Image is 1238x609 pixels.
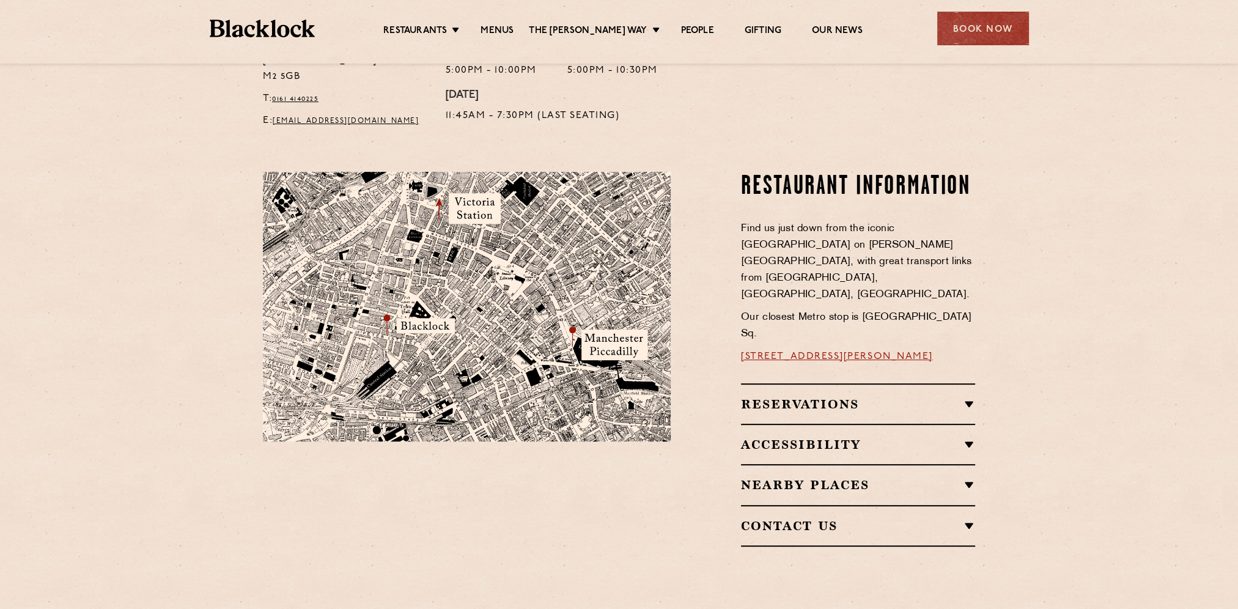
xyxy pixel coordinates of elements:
h4: [DATE] [446,89,620,103]
a: Gifting [745,25,781,39]
p: E: [263,113,427,129]
img: svg%3E [539,432,710,547]
a: 0161 4140225 [272,95,319,103]
p: 5:00pm - 10:00pm [446,63,537,79]
a: The [PERSON_NAME] Way [529,25,647,39]
img: BL_Textured_Logo-footer-cropped.svg [210,20,315,37]
h2: Reservations [741,397,975,412]
h2: Accessibility [741,437,975,452]
a: People [681,25,714,39]
h2: Restaurant Information [741,172,975,202]
p: 5:00pm - 10:30pm [567,63,658,79]
a: [STREET_ADDRESS][PERSON_NAME] [741,352,933,361]
p: T: [263,91,427,107]
div: Book Now [937,12,1029,45]
span: Our closest Metro stop is [GEOGRAPHIC_DATA] Sq. [741,312,971,339]
span: Find us just down from the iconic [GEOGRAPHIC_DATA] on [PERSON_NAME][GEOGRAPHIC_DATA], with great... [741,224,972,300]
a: [EMAIL_ADDRESS][DOMAIN_NAME] [273,117,419,125]
a: Our News [812,25,863,39]
a: Menus [481,25,514,39]
h2: Contact Us [741,519,975,533]
a: Restaurants [383,25,447,39]
h2: Nearby Places [741,478,975,492]
p: 11:45am - 7:30pm (Last Seating) [446,108,620,124]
